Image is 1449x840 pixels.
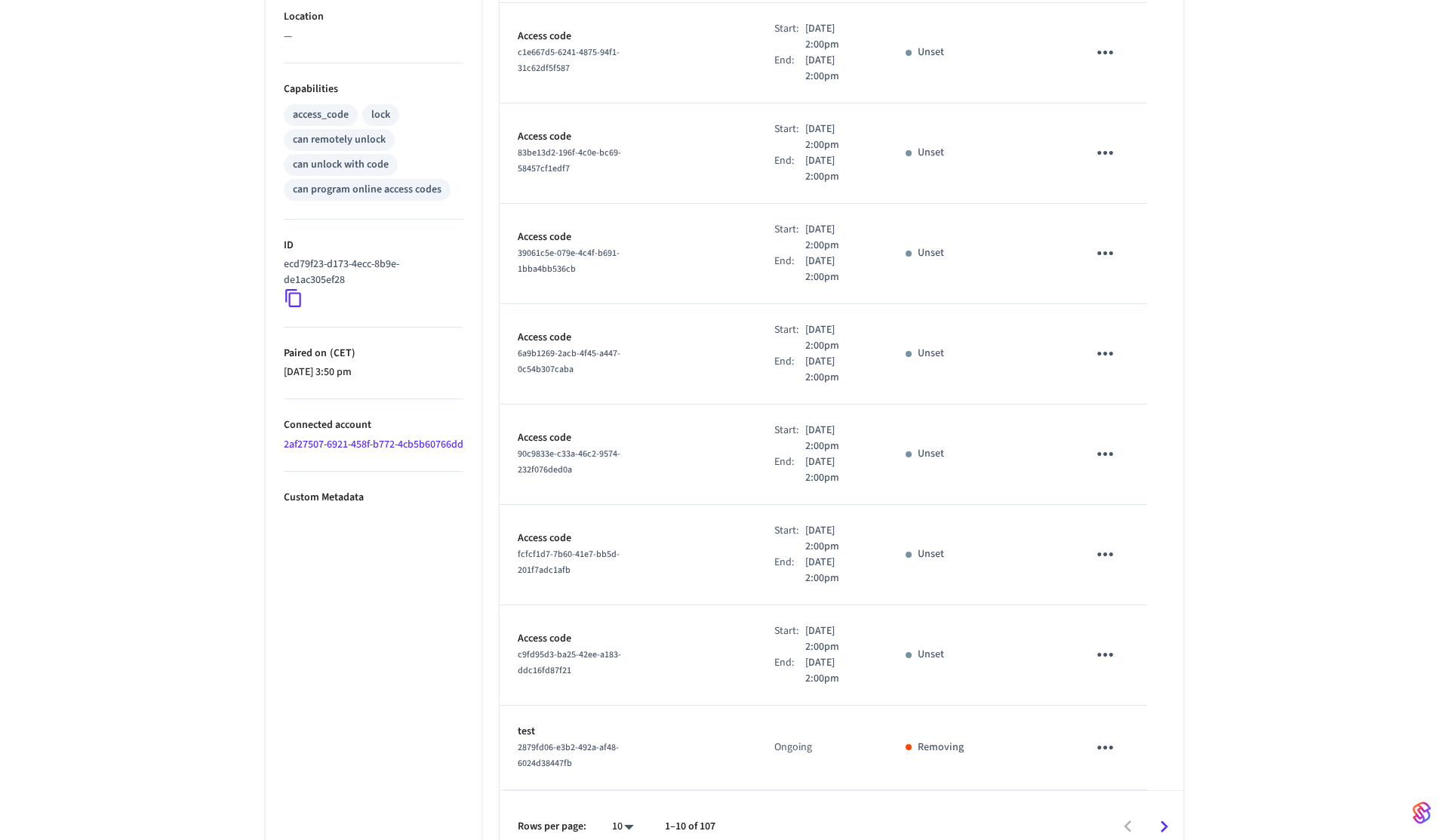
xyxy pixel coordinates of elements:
div: Start: [774,122,805,153]
p: Unset [918,346,944,362]
p: [DATE] 2:00pm [805,555,869,586]
div: End: [774,555,805,586]
p: — [284,29,463,45]
div: End: [774,454,805,486]
div: End: [774,254,805,285]
p: [DATE] 2:00pm [805,222,869,254]
p: [DATE] 2:00pm [805,21,869,53]
p: test [518,724,659,740]
div: End: [774,53,805,85]
p: Unset [918,245,944,261]
div: End: [774,655,805,687]
span: fcfcf1d7-7b60-41e7-bb5d-201f7adc1afb [518,548,620,577]
span: 2879fd06-e3b2-492a-af48-6024d38447fb [518,741,619,770]
p: [DATE] 2:00pm [805,354,869,386]
p: Unset [918,546,944,562]
span: 6a9b1269-2acb-4f45-a447-0c54b307caba [518,347,620,376]
div: End: [774,153,805,185]
div: Start: [774,322,805,354]
p: Access code [518,330,659,346]
p: Paired on [284,346,463,362]
p: [DATE] 2:00pm [805,523,869,555]
a: 2af27507-6921-458f-b772-4cb5b60766dd [284,437,463,452]
div: can unlock with code [293,157,389,173]
p: Connected account [284,417,463,433]
div: can remotely unlock [293,132,386,148]
p: [DATE] 2:00pm [805,623,869,655]
span: ( CET ) [327,346,355,361]
p: Unset [918,446,944,462]
div: End: [774,354,805,386]
img: SeamLogoGradient.69752ec5.svg [1413,801,1431,825]
p: [DATE] 2:00pm [805,53,869,85]
div: Start: [774,222,805,254]
div: access_code [293,107,349,123]
p: [DATE] 2:00pm [805,454,869,486]
div: Start: [774,21,805,53]
span: c1e667d5-6241-4875-94f1-31c62df5f587 [518,46,620,75]
p: Location [284,9,463,25]
p: Capabilities [284,82,463,97]
div: Start: [774,523,805,555]
p: Unset [918,45,944,60]
p: Rows per page: [518,819,586,835]
p: Access code [518,631,659,647]
span: 90c9833e-c33a-46c2-9574-232f076ded0a [518,448,620,476]
p: Custom Metadata [284,490,463,506]
p: Access code [518,29,659,45]
span: 39061c5e-079e-4c4f-b691-1bba4bb536cb [518,247,620,275]
p: [DATE] 2:00pm [805,254,869,285]
p: Access code [518,129,659,145]
p: [DATE] 2:00pm [805,655,869,687]
p: Access code [518,229,659,245]
div: lock [371,107,390,123]
p: ecd79f23-d173-4ecc-8b9e-de1ac305ef28 [284,257,457,288]
p: [DATE] 2:00pm [805,423,869,454]
p: [DATE] 2:00pm [805,322,869,354]
p: [DATE] 3:50 pm [284,365,463,380]
div: Start: [774,623,805,655]
p: [DATE] 2:00pm [805,153,869,185]
div: can program online access codes [293,182,441,198]
p: ID [284,238,463,254]
p: Removing [918,740,964,755]
span: c9fd95d3-ba25-42ee-a183-ddc16fd87f21 [518,648,621,677]
span: 83be13d2-196f-4c0e-bc69-58457cf1edf7 [518,146,621,175]
p: 1–10 of 107 [665,819,715,835]
p: Access code [518,430,659,446]
p: Access code [518,531,659,546]
div: 10 [605,816,641,838]
div: Start: [774,423,805,454]
p: Unset [918,647,944,663]
td: Ongoing [756,706,888,790]
p: [DATE] 2:00pm [805,122,869,153]
p: Unset [918,145,944,161]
